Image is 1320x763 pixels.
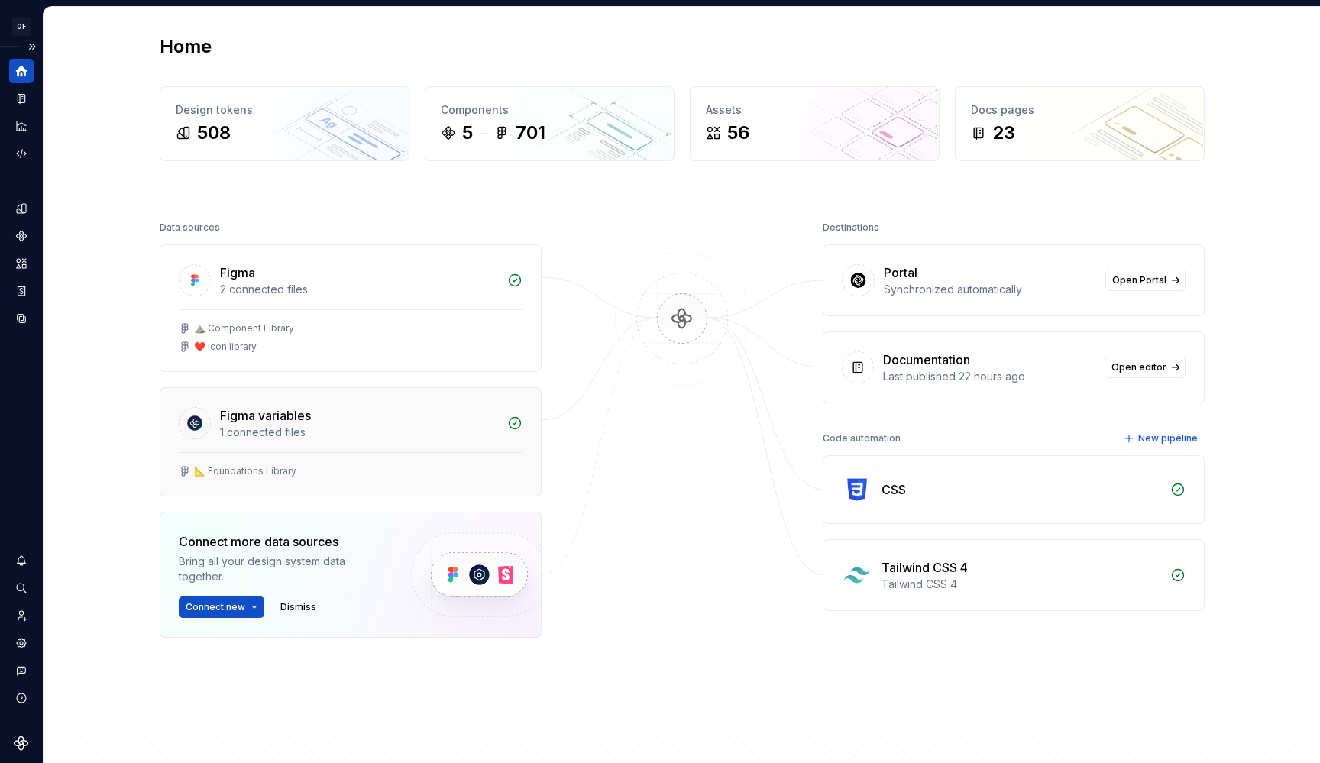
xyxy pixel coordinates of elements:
[884,282,1096,297] div: Synchronized automatically
[179,596,264,618] button: Connect new
[823,217,879,238] div: Destinations
[9,603,34,628] a: Invite team
[179,554,385,584] div: Bring all your design system data together.
[516,121,545,145] div: 701
[1119,428,1205,449] button: New pipeline
[220,425,498,440] div: 1 connected files
[9,59,34,83] a: Home
[194,322,294,335] div: ⛰️ Component Library
[220,263,255,282] div: Figma
[727,121,749,145] div: 56
[9,658,34,683] button: Contact support
[179,532,385,551] div: Connect more data sources
[197,121,231,145] div: 508
[220,406,311,425] div: Figma variables
[883,351,970,369] div: Documentation
[9,196,34,221] a: Design tokens
[425,86,675,161] a: Components5701
[220,282,498,297] div: 2 connected files
[176,102,393,118] div: Design tokens
[3,10,40,43] button: OF
[1112,274,1166,286] span: Open Portal
[1111,361,1166,373] span: Open editor
[9,576,34,600] button: Search ⌘K
[882,558,968,577] div: Tailwind CSS 4
[160,34,212,59] h2: Home
[9,86,34,111] a: Documentation
[21,36,43,57] button: Expand sidebar
[882,480,906,499] div: CSS
[160,387,542,496] a: Figma variables1 connected files📐 Foundations Library
[9,548,34,573] button: Notifications
[9,224,34,248] a: Components
[1105,357,1186,378] a: Open editor
[186,601,245,613] span: Connect new
[14,736,29,751] svg: Supernova Logo
[9,279,34,303] a: Storybook stories
[194,465,296,477] div: 📐 Foundations Library
[273,596,323,618] button: Dismiss
[955,86,1205,161] a: Docs pages23
[9,251,34,276] a: Assets
[160,217,220,238] div: Data sources
[9,306,34,331] a: Data sources
[194,341,257,353] div: ❤️ Icon library
[882,577,1161,592] div: Tailwind CSS 4
[9,114,34,138] a: Analytics
[9,631,34,655] a: Settings
[441,102,658,118] div: Components
[823,428,901,449] div: Code automation
[883,369,1095,384] div: Last published 22 hours ago
[884,263,917,282] div: Portal
[1138,432,1198,445] span: New pipeline
[280,601,316,613] span: Dismiss
[462,121,473,145] div: 5
[971,102,1189,118] div: Docs pages
[160,244,542,372] a: Figma2 connected files⛰️ Component Library❤️ Icon library
[12,18,31,36] div: OF
[706,102,924,118] div: Assets
[992,121,1015,145] div: 23
[690,86,940,161] a: Assets56
[1105,270,1186,291] a: Open Portal
[9,141,34,166] a: Code automation
[160,86,409,161] a: Design tokens508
